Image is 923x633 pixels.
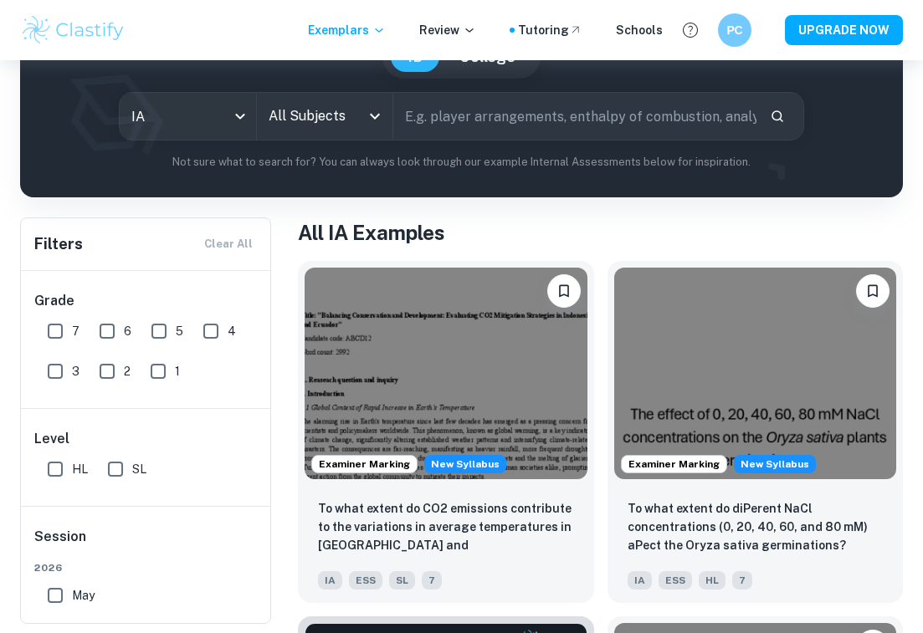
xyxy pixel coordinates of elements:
[34,232,83,256] h6: Filters
[72,460,88,478] span: HL
[318,571,342,590] span: IA
[393,93,756,140] input: E.g. player arrangements, enthalpy of combustion, analysis of a big city...
[363,105,387,128] button: Open
[72,362,79,380] span: 3
[763,102,792,130] button: Search
[659,571,692,590] span: ESS
[72,586,95,605] span: May
[628,571,652,590] span: IA
[518,21,582,39] a: Tutoring
[20,13,126,47] img: Clastify logo
[628,499,884,554] p: To what extent do diPerent NaCl concentrations (0, 20, 40, 60, and 80 mM) aPect the Oryza sativa ...
[424,455,506,473] div: Starting from the May 2026 session, the ESS IA requirements have changed. We created this exempla...
[734,455,816,473] div: Starting from the May 2026 session, the ESS IA requirements have changed. We created this exempla...
[124,322,131,340] span: 6
[419,21,476,39] p: Review
[734,455,816,473] span: New Syllabus
[124,362,131,380] span: 2
[389,571,415,590] span: SL
[608,261,904,603] a: Examiner MarkingStarting from the May 2026 session, the ESS IA requirements have changed. We crea...
[34,291,259,311] h6: Grade
[547,274,581,308] button: Bookmark
[72,322,79,340] span: 7
[33,154,890,171] p: Not sure what to search for? You can always look through our example Internal Assessments below f...
[718,13,751,47] button: РС
[856,274,890,308] button: Bookmark
[34,527,259,560] h6: Session
[349,571,382,590] span: ESS
[676,16,705,44] button: Help and Feedback
[622,457,726,472] span: Examiner Marking
[298,261,594,603] a: Examiner MarkingStarting from the May 2026 session, the ESS IA requirements have changed. We crea...
[132,460,146,478] span: SL
[616,21,663,39] a: Schools
[305,268,587,479] img: ESS IA example thumbnail: To what extent do CO2 emissions contribu
[175,362,180,380] span: 1
[34,429,259,449] h6: Level
[34,560,259,575] span: 2026
[422,571,442,590] span: 7
[614,268,897,479] img: ESS IA example thumbnail: To what extent do diPerent NaCl concentr
[732,571,752,590] span: 7
[308,21,386,39] p: Exemplars
[424,455,506,473] span: New Syllabus
[318,499,574,556] p: To what extent do CO2 emissions contribute to the variations in average temperatures in Indonesia...
[176,322,183,340] span: 5
[312,457,417,472] span: Examiner Marking
[298,217,903,248] h1: All IA Examples
[228,322,236,340] span: 4
[120,93,255,140] div: IA
[785,15,903,45] button: UPGRADE NOW
[699,571,726,590] span: HL
[726,21,745,39] h6: РС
